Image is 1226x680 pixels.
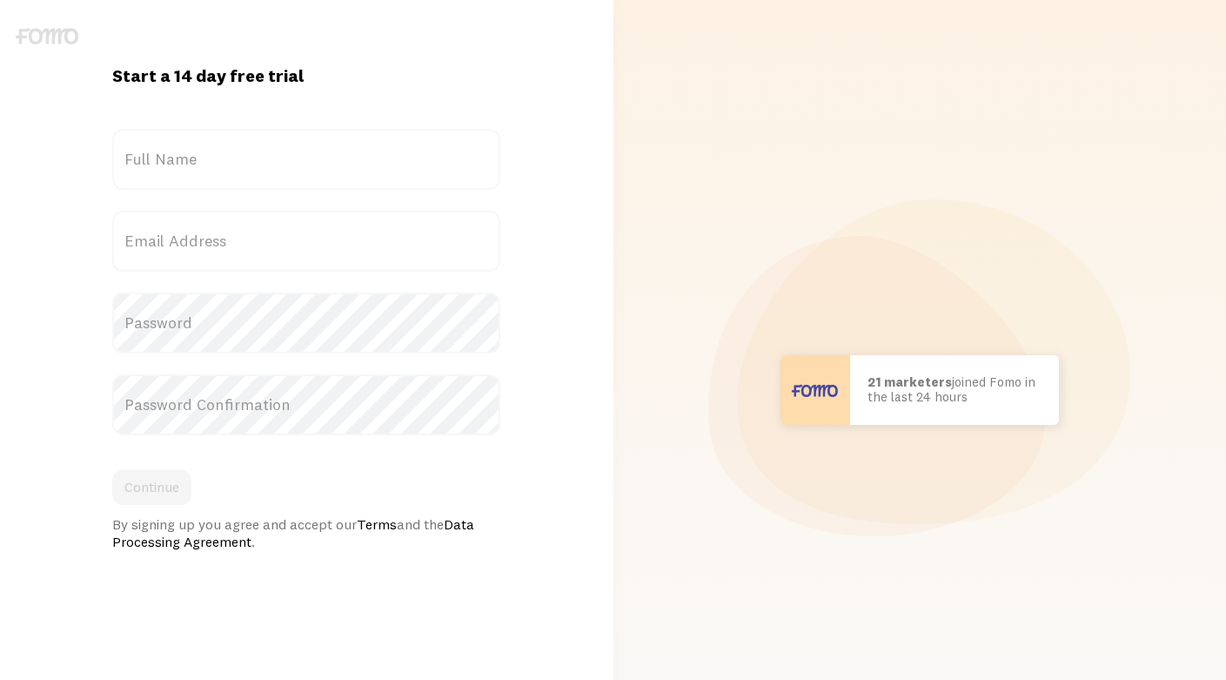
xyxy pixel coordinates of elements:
a: Terms [357,515,397,533]
div: By signing up you agree and accept our and the . [112,515,500,550]
h1: Start a 14 day free trial [112,64,500,87]
img: fomo-logo-gray-b99e0e8ada9f9040e2984d0d95b3b12da0074ffd48d1e5cb62ac37fc77b0b268.svg [16,28,78,44]
label: Email Address [112,211,500,272]
img: User avatar [780,355,850,425]
label: Password Confirmation [112,374,500,435]
a: Data Processing Agreement [112,515,474,550]
b: 21 marketers [868,374,952,390]
p: joined Fomo in the last 24 hours [868,375,1042,404]
label: Full Name [112,129,500,190]
label: Password [112,293,500,353]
